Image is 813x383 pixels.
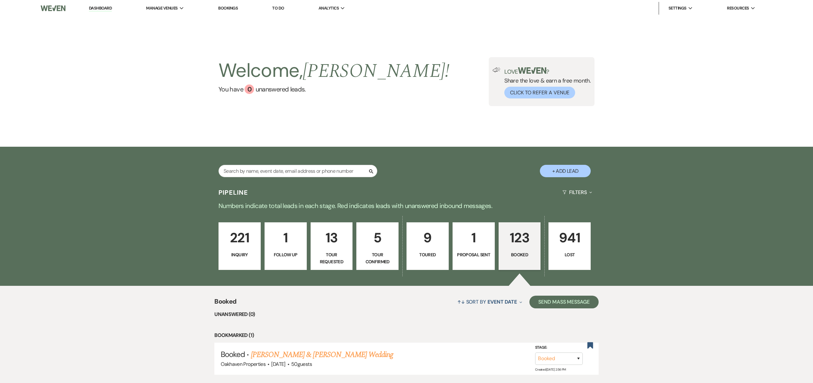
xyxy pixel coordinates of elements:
button: Send Mass Message [529,296,599,308]
button: Filters [560,184,595,201]
span: Resources [727,5,749,11]
img: weven-logo-green.svg [518,67,546,74]
span: 50 guests [291,361,312,367]
a: You have 0 unanswered leads. [218,84,449,94]
p: Numbers indicate total leads in each stage. Red indicates leads with unanswered inbound messages. [178,201,635,211]
p: Booked [503,251,537,258]
p: 13 [315,227,349,248]
button: Click to Refer a Venue [504,87,575,98]
p: 1 [457,227,491,248]
div: Share the love & earn a free month. [501,67,591,98]
p: Lost [553,251,587,258]
button: Sort By Event Date [455,293,525,310]
span: [PERSON_NAME] ! [303,57,449,86]
p: 5 [360,227,394,248]
span: Oakhaven Properties [221,361,265,367]
p: 1 [269,227,303,248]
a: 5Tour Confirmed [356,222,399,270]
a: 1Proposal Sent [453,222,495,270]
li: Bookmarked (1) [214,331,599,339]
a: 1Follow Up [265,222,307,270]
span: Booked [214,297,236,310]
div: 0 [245,84,254,94]
p: Tour Requested [315,251,349,265]
p: 123 [503,227,537,248]
button: + Add Lead [540,165,591,177]
p: Love ? [504,67,591,75]
p: Toured [411,251,445,258]
a: 123Booked [499,222,541,270]
a: Dashboard [89,5,112,11]
h2: Welcome, [218,57,449,84]
span: ↑↓ [457,299,465,305]
a: To Do [272,5,284,11]
span: Created: [DATE] 2:56 PM [535,367,566,372]
img: Weven Logo [41,2,65,15]
p: 221 [223,227,257,248]
span: Event Date [487,299,517,305]
span: [DATE] [271,361,285,367]
p: Inquiry [223,251,257,258]
span: Settings [669,5,687,11]
h3: Pipeline [218,188,248,197]
a: 221Inquiry [218,222,261,270]
p: Tour Confirmed [360,251,394,265]
span: Analytics [319,5,339,11]
label: Stage: [535,344,583,351]
span: Booked [221,349,245,359]
img: loud-speaker-illustration.svg [493,67,501,72]
span: Manage Venues [146,5,178,11]
a: 9Toured [406,222,449,270]
a: 941Lost [548,222,591,270]
a: [PERSON_NAME] & [PERSON_NAME] Wedding [251,349,393,360]
p: 941 [553,227,587,248]
p: 9 [411,227,445,248]
li: Unanswered (0) [214,310,599,319]
a: Bookings [218,5,238,11]
p: Proposal Sent [457,251,491,258]
a: 13Tour Requested [311,222,353,270]
p: Follow Up [269,251,303,258]
input: Search by name, event date, email address or phone number [218,165,377,177]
